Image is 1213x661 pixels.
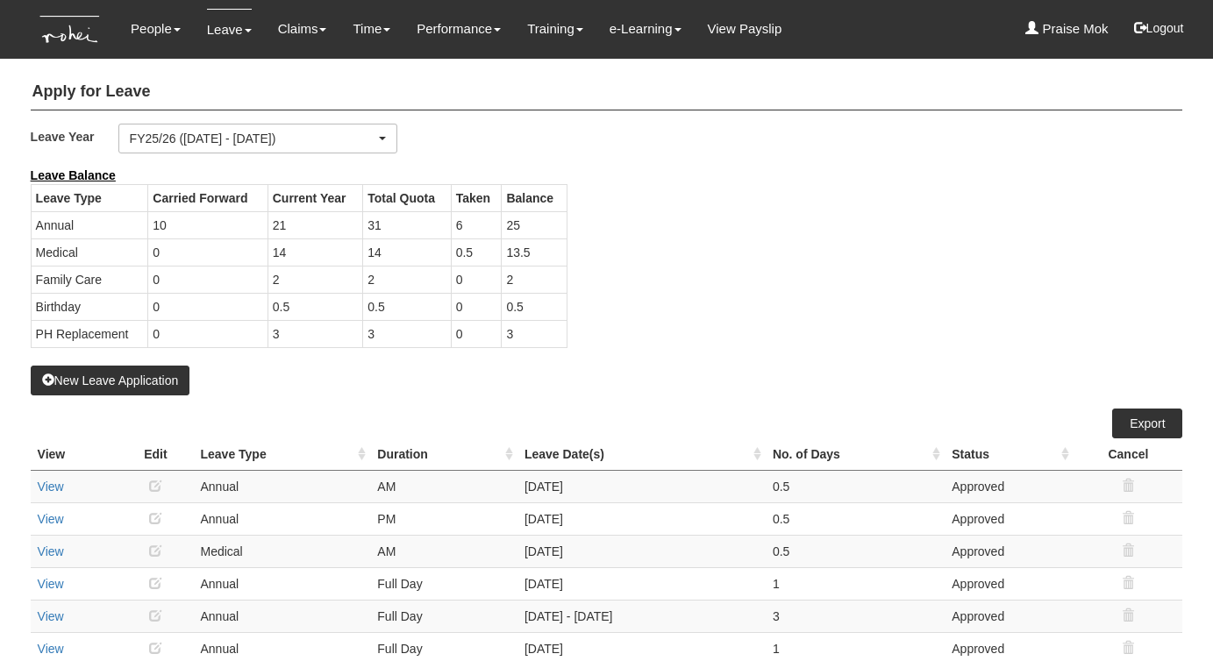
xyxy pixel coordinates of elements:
th: Leave Date(s) : activate to sort column ascending [517,438,766,471]
td: Approved [945,600,1074,632]
th: Leave Type : activate to sort column ascending [193,438,370,471]
a: View Payslip [708,9,782,49]
th: Balance [502,184,567,211]
div: FY25/26 ([DATE] - [DATE]) [130,130,375,147]
th: Taken [451,184,502,211]
th: Carried Forward [148,184,268,211]
td: 21 [268,211,363,238]
td: [DATE] - [DATE] [517,600,766,632]
td: 14 [363,238,451,266]
td: [DATE] [517,470,766,502]
td: 0 [148,238,268,266]
td: 0 [148,293,268,320]
iframe: chat widget [1139,591,1195,643]
a: View [38,577,64,591]
th: Total Quota [363,184,451,211]
a: People [131,9,181,49]
td: Annual [193,470,370,502]
label: Leave Year [31,124,118,149]
th: Status : activate to sort column ascending [945,438,1074,471]
th: Duration : activate to sort column ascending [370,438,517,471]
td: Full Day [370,600,517,632]
td: AM [370,470,517,502]
td: 0.5 [451,238,502,266]
td: 14 [268,238,363,266]
td: 0.5 [766,502,945,535]
td: 10 [148,211,268,238]
td: 0 [148,266,268,293]
td: Medical [31,238,148,266]
td: PM [370,502,517,535]
a: e-Learning [610,9,681,49]
a: Training [527,9,583,49]
td: Annual [193,567,370,600]
td: 0.5 [502,293,567,320]
td: Approved [945,567,1074,600]
td: 25 [502,211,567,238]
td: Medical [193,535,370,567]
a: View [38,480,64,494]
a: Praise Mok [1025,9,1108,49]
td: [DATE] [517,567,766,600]
td: 3 [268,320,363,347]
td: PH Replacement [31,320,148,347]
a: Claims [278,9,327,49]
th: Cancel [1074,438,1182,471]
td: 2 [502,266,567,293]
td: [DATE] [517,535,766,567]
td: Approved [945,470,1074,502]
th: No. of Days : activate to sort column ascending [766,438,945,471]
button: New Leave Application [31,366,190,395]
td: 13.5 [502,238,567,266]
td: AM [370,535,517,567]
td: Annual [31,211,148,238]
td: 0 [451,293,502,320]
td: Annual [193,600,370,632]
td: Family Care [31,266,148,293]
td: [DATE] [517,502,766,535]
td: 0.5 [363,293,451,320]
a: Leave [207,9,252,50]
td: 2 [363,266,451,293]
a: Time [353,9,390,49]
h4: Apply for Leave [31,75,1183,110]
td: 0.5 [268,293,363,320]
button: Logout [1122,7,1196,49]
a: View [38,642,64,656]
td: 3 [766,600,945,632]
td: Annual [193,502,370,535]
td: Full Day [370,567,517,600]
th: Edit [118,438,193,471]
a: View [38,544,64,558]
td: Approved [945,502,1074,535]
td: Birthday [31,293,148,320]
td: 0 [451,266,502,293]
a: Export [1112,409,1182,438]
td: 1 [766,567,945,600]
td: 0.5 [766,470,945,502]
td: 2 [268,266,363,293]
a: View [38,512,64,526]
td: 3 [363,320,451,347]
b: Leave Balance [31,168,116,182]
td: Approved [945,535,1074,567]
td: 0 [451,320,502,347]
td: 0.5 [766,535,945,567]
th: View [31,438,118,471]
th: Current Year [268,184,363,211]
td: 3 [502,320,567,347]
td: 31 [363,211,451,238]
th: Leave Type [31,184,148,211]
td: 6 [451,211,502,238]
td: 0 [148,320,268,347]
button: FY25/26 ([DATE] - [DATE]) [118,124,397,153]
a: View [38,609,64,623]
a: Performance [417,9,501,49]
